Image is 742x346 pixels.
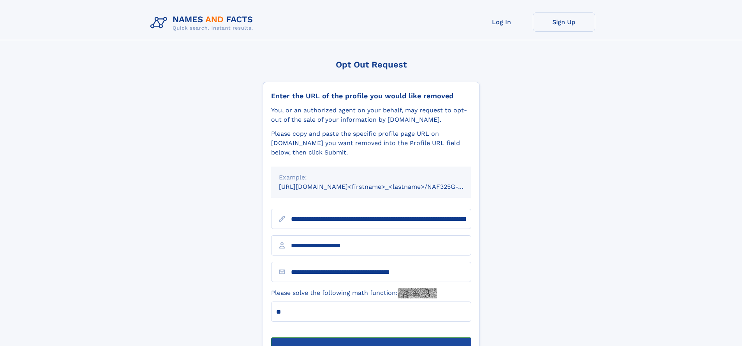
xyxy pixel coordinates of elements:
[271,106,471,124] div: You, or an authorized agent on your behalf, may request to opt-out of the sale of your informatio...
[147,12,259,34] img: Logo Names and Facts
[533,12,595,32] a: Sign Up
[279,183,486,190] small: [URL][DOMAIN_NAME]<firstname>_<lastname>/NAF325G-xxxxxxxx
[263,60,479,69] div: Opt Out Request
[471,12,533,32] a: Log In
[271,92,471,100] div: Enter the URL of the profile you would like removed
[271,129,471,157] div: Please copy and paste the specific profile page URL on [DOMAIN_NAME] you want removed into the Pr...
[279,173,464,182] div: Example:
[271,288,437,298] label: Please solve the following math function:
